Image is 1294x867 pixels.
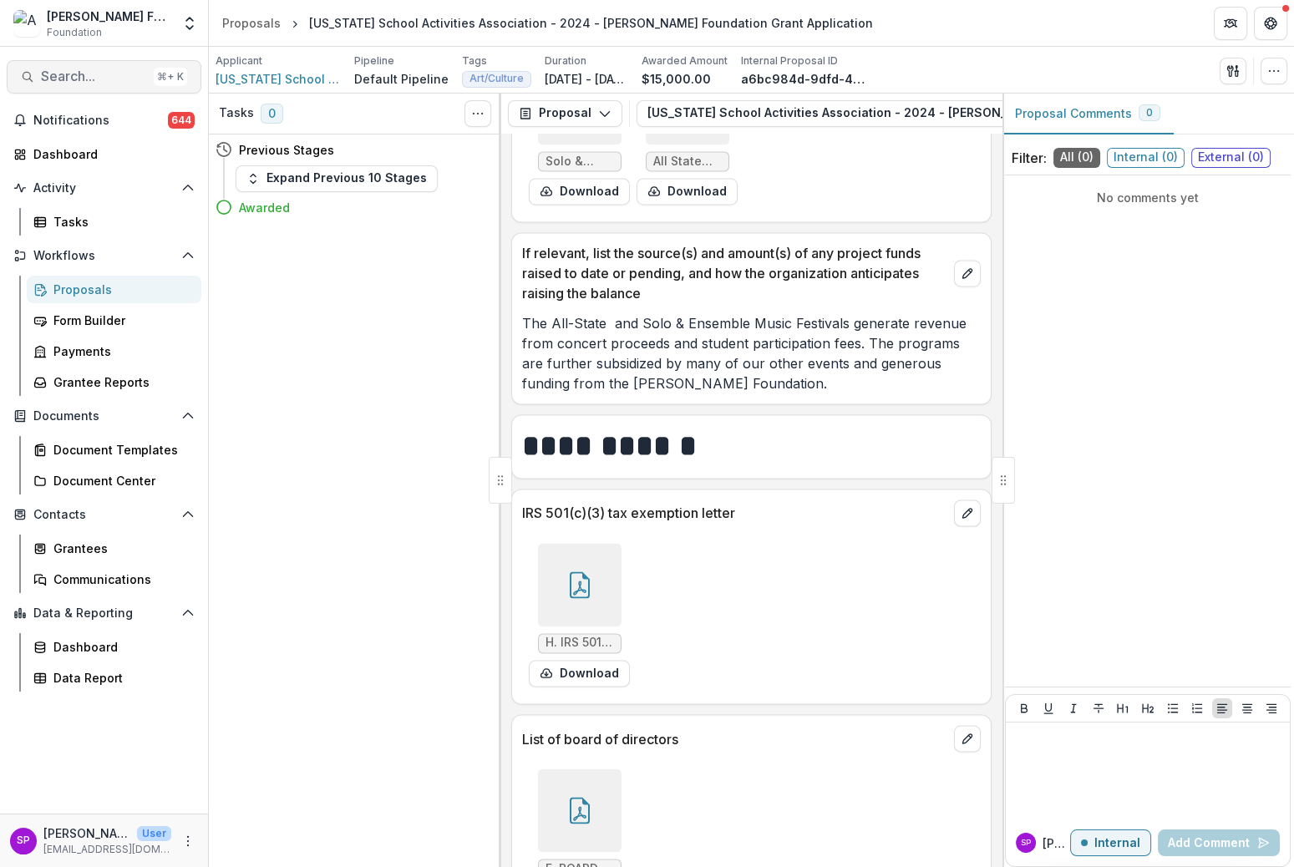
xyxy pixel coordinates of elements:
[1212,698,1232,718] button: Align Left
[546,155,614,169] span: Solo & Ensemble Detail.pdf
[529,178,630,205] button: download-form-response
[53,540,188,557] div: Grantees
[216,70,341,88] span: [US_STATE] School Activities Association
[7,600,201,626] button: Open Data & Reporting
[522,503,947,523] p: IRS 501(c)(3) tax exemption letter
[741,53,838,68] p: Internal Proposal ID
[47,8,171,25] div: [PERSON_NAME] Foundation
[653,155,722,169] span: All State Music Detal.pdf
[239,199,290,216] h4: Awarded
[33,409,175,423] span: Documents
[1070,829,1151,856] button: Internal
[1014,698,1034,718] button: Bold
[33,181,175,195] span: Activity
[53,472,188,489] div: Document Center
[642,53,728,68] p: Awarded Amount
[954,499,981,526] button: edit
[27,208,201,236] a: Tasks
[236,165,438,192] button: Expand Previous 10 Stages
[168,112,195,129] span: 644
[1237,698,1257,718] button: Align Center
[1261,698,1281,718] button: Align Right
[27,535,201,562] a: Grantees
[7,140,201,168] a: Dashboard
[53,373,188,391] div: Grantee Reports
[33,249,175,263] span: Workflows
[1063,698,1083,718] button: Italicize
[27,436,201,464] a: Document Templates
[216,11,287,35] a: Proposals
[43,842,171,857] p: [EMAIL_ADDRESS][DOMAIN_NAME]
[33,508,175,522] span: Contacts
[741,70,866,88] p: a6bc984d-9dfd-452a-969f-02de841bf15d
[222,14,281,32] div: Proposals
[522,243,947,303] p: If relevant, list the source(s) and amount(s) of any project funds raised to date or pending, and...
[1107,148,1185,168] span: Internal ( 0 )
[53,342,188,360] div: Payments
[27,633,201,661] a: Dashboard
[178,831,198,851] button: More
[522,313,981,393] p: The All-State and Solo & Ensemble Music Festivals generate revenue from concert proceeds and stud...
[53,281,188,298] div: Proposals
[354,70,449,88] p: Default Pipeline
[469,73,524,84] span: Art/Culture
[1214,7,1247,40] button: Partners
[239,141,334,159] h4: Previous Stages
[529,61,630,205] div: Solo & Ensemble Detail.pdfdownload-form-response
[1002,94,1174,134] button: Proposal Comments
[27,276,201,303] a: Proposals
[216,53,262,68] p: Applicant
[954,260,981,286] button: edit
[462,53,487,68] p: Tags
[7,242,201,269] button: Open Workflows
[1254,7,1287,40] button: Get Help
[219,106,254,120] h3: Tasks
[1146,107,1153,119] span: 0
[637,61,738,205] div: All State Music Detal.pdfdownload-form-response
[1043,834,1070,852] p: [PERSON_NAME]
[53,441,188,459] div: Document Templates
[27,307,201,334] a: Form Builder
[53,213,188,231] div: Tasks
[1094,836,1140,850] p: Internal
[53,312,188,329] div: Form Builder
[1053,148,1100,168] span: All ( 0 )
[1158,829,1280,856] button: Add Comment
[261,104,283,124] span: 0
[27,368,201,396] a: Grantee Reports
[545,70,628,88] p: [DATE] - [DATE]
[1187,698,1207,718] button: Ordered List
[1088,698,1109,718] button: Strike
[27,467,201,494] a: Document Center
[545,53,586,68] p: Duration
[53,570,188,588] div: Communications
[41,68,147,84] span: Search...
[354,53,394,68] p: Pipeline
[1138,698,1158,718] button: Heading 2
[137,826,171,841] p: User
[7,501,201,528] button: Open Contacts
[642,70,711,88] p: $15,000.00
[216,11,880,35] nav: breadcrumb
[1012,189,1284,206] p: No comments yet
[33,114,168,128] span: Notifications
[27,664,201,692] a: Data Report
[1163,698,1183,718] button: Bullet List
[508,100,622,127] button: Proposal
[464,100,491,127] button: Toggle View Cancelled Tasks
[43,824,130,842] p: [PERSON_NAME]
[7,175,201,201] button: Open Activity
[154,68,187,86] div: ⌘ + K
[53,669,188,687] div: Data Report
[637,178,738,205] button: download-form-response
[522,728,947,748] p: List of board of directors
[47,25,102,40] span: Foundation
[1012,148,1047,168] p: Filter:
[529,660,630,687] button: download-form-response
[178,7,201,40] button: Open entity switcher
[309,14,873,32] div: [US_STATE] School Activities Association - 2024 - [PERSON_NAME] Foundation Grant Application
[17,835,30,846] div: Sara Perman
[7,107,201,134] button: Notifications644
[13,10,40,37] img: Atwood Foundation
[529,543,630,687] div: H. IRS 501 (c) (3) Determination Letter 2024.pdfdownload-form-response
